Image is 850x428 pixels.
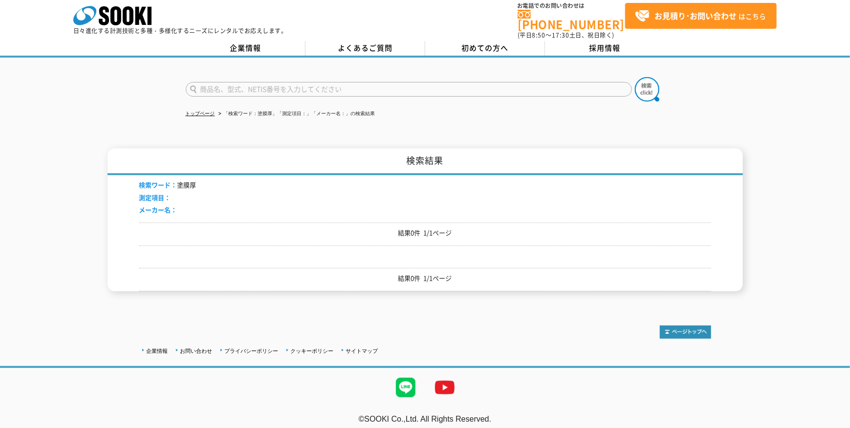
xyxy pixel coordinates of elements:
img: btn_search.png [635,77,659,102]
p: 結果0件 1/1ページ [139,273,711,284]
a: 採用情報 [545,41,665,56]
a: [PHONE_NUMBER] [518,10,625,30]
span: 17:30 [552,31,569,40]
a: 初めての方へ [425,41,545,56]
a: サイトマップ [346,348,378,354]
img: トップページへ [660,326,711,339]
span: 測定項目： [139,193,171,202]
p: 日々進化する計測技術と多種・多様化するニーズにレンタルでお応えします。 [73,28,287,34]
a: プライバシーポリシー [225,348,279,354]
span: (平日 ～ 土日、祝日除く) [518,31,614,40]
span: 検索ワード： [139,180,177,189]
span: 8:50 [532,31,546,40]
input: 商品名、型式、NETIS番号を入力してください [186,82,632,97]
a: お見積り･お問い合わせはこちら [625,3,777,29]
a: よくあるご質問 [305,41,425,56]
img: YouTube [425,368,464,407]
strong: お見積り･お問い合わせ [654,10,737,21]
a: 企業情報 [147,348,168,354]
li: 「検索ワード：塗膜厚」「測定項目：」「メーカー名：」の検索結果 [217,109,375,119]
p: 結果0件 1/1ページ [139,228,711,238]
a: お問い合わせ [180,348,213,354]
span: はこちら [635,9,766,23]
a: トップページ [186,111,215,116]
a: クッキーポリシー [291,348,334,354]
span: 初めての方へ [461,42,508,53]
span: メーカー名： [139,205,177,214]
h1: 検索結果 [108,148,743,175]
li: 塗膜厚 [139,180,196,190]
span: お電話でのお問い合わせは [518,3,625,9]
a: 企業情報 [186,41,305,56]
img: LINE [386,368,425,407]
